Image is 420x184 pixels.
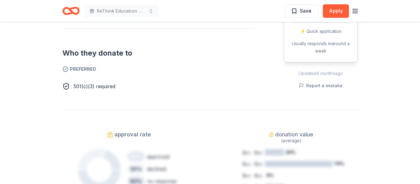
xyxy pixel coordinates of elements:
div: 20 % [127,152,145,162]
button: ReThink Education Webinar [85,5,158,17]
button: Save [285,4,318,18]
a: Home [62,4,80,18]
span: approval rate [114,130,151,139]
div: 30 % [127,164,145,174]
button: Report a mistake [299,82,343,89]
tspan: 20% [286,150,296,155]
div: Usually responds in around a week [291,40,350,55]
button: Apply [323,4,349,18]
div: approved [147,153,169,160]
span: Save [300,7,311,15]
tspan: 0% [266,173,274,178]
tspan: $xx - $xx [243,173,262,178]
span: ReThink Education Webinar [97,7,146,15]
div: Updated 4 months ago [284,70,358,77]
div: ⚡️ Quick application [291,28,350,35]
span: Preferred [62,65,254,73]
h2: Who they donate to [62,48,254,58]
tspan: $xx - $xx [243,161,262,166]
span: 501(c)(3) required [73,83,115,89]
tspan: 70% [334,161,344,166]
span: donation value [275,130,313,139]
tspan: $xx - $xx [243,150,262,155]
div: declined [147,165,166,173]
div: (average) [225,137,358,144]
